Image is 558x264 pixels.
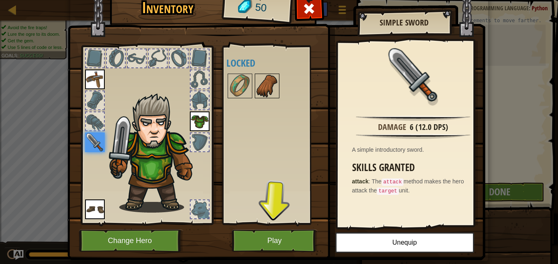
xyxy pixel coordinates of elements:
div: A simple introductory sword. [352,146,479,154]
h4: Locked [226,58,330,68]
img: portrait.png [228,74,251,97]
strong: attack [352,178,369,185]
span: The method makes the hero attack the unit. [352,178,464,194]
img: portrait.png [85,199,105,219]
img: portrait.png [387,48,440,102]
h3: Skills Granted [352,162,479,173]
img: hr.png [356,116,470,121]
code: attack [382,178,404,186]
code: target [377,188,399,195]
button: Change Hero [79,229,183,252]
div: 6 (12.0 DPS) [410,121,448,133]
button: Play [232,229,318,252]
img: hair_m2.png [106,93,206,213]
img: hr.png [356,134,470,139]
img: portrait.png [85,132,105,152]
h2: Simple Sword [366,18,443,27]
button: Unequip [335,232,474,253]
img: portrait.png [85,69,105,89]
div: Damage [378,121,406,133]
img: portrait.png [256,74,279,97]
span: : [369,178,372,185]
img: portrait.png [190,111,210,131]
